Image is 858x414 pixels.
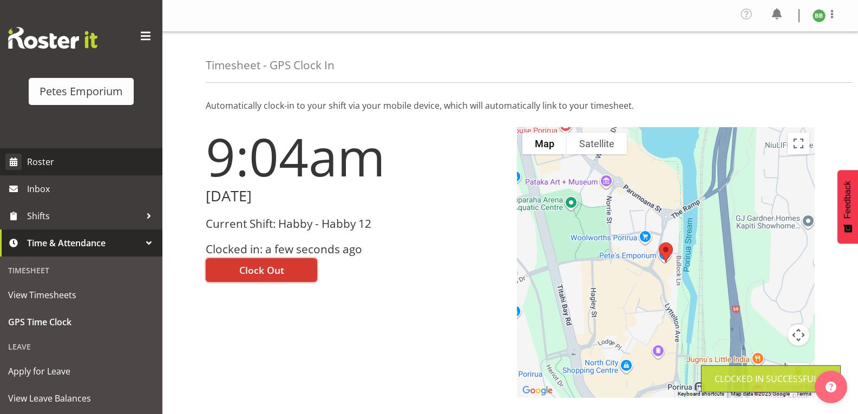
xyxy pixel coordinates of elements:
[826,382,836,392] img: help-xxl-2.png
[8,27,97,49] img: Rosterit website logo
[3,385,160,412] a: View Leave Balances
[206,188,504,205] h2: [DATE]
[813,9,826,22] img: beena-bist9974.jpg
[206,258,317,282] button: Clock Out
[788,133,809,154] button: Toggle fullscreen view
[27,235,141,251] span: Time & Attendance
[837,170,858,244] button: Feedback - Show survey
[206,218,504,230] h3: Current Shift: Habby - Habby 12
[206,99,815,112] p: Automatically clock-in to your shift via your mobile device, which will automatically link to you...
[40,83,123,100] div: Petes Emporium
[796,391,811,397] a: Terms (opens in new tab)
[3,358,160,385] a: Apply for Leave
[239,263,284,277] span: Clock Out
[3,281,160,308] a: View Timesheets
[206,243,504,255] h3: Clocked in: a few seconds ago
[27,154,157,170] span: Roster
[27,208,141,224] span: Shifts
[8,363,154,379] span: Apply for Leave
[206,59,335,71] h4: Timesheet - GPS Clock In
[678,390,724,398] button: Keyboard shortcuts
[520,384,555,398] img: Google
[843,181,853,219] span: Feedback
[522,133,567,154] button: Show street map
[3,336,160,358] div: Leave
[3,308,160,336] a: GPS Time Clock
[567,133,627,154] button: Show satellite imagery
[8,314,154,330] span: GPS Time Clock
[8,287,154,303] span: View Timesheets
[520,384,555,398] a: Open this area in Google Maps (opens a new window)
[206,127,504,186] h1: 9:04am
[715,372,827,385] div: Clocked in Successfully
[731,391,790,397] span: Map data ©2025 Google
[3,259,160,281] div: Timesheet
[27,181,157,197] span: Inbox
[788,363,809,385] button: Drag Pegman onto the map to open Street View
[788,324,809,346] button: Map camera controls
[8,390,154,406] span: View Leave Balances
